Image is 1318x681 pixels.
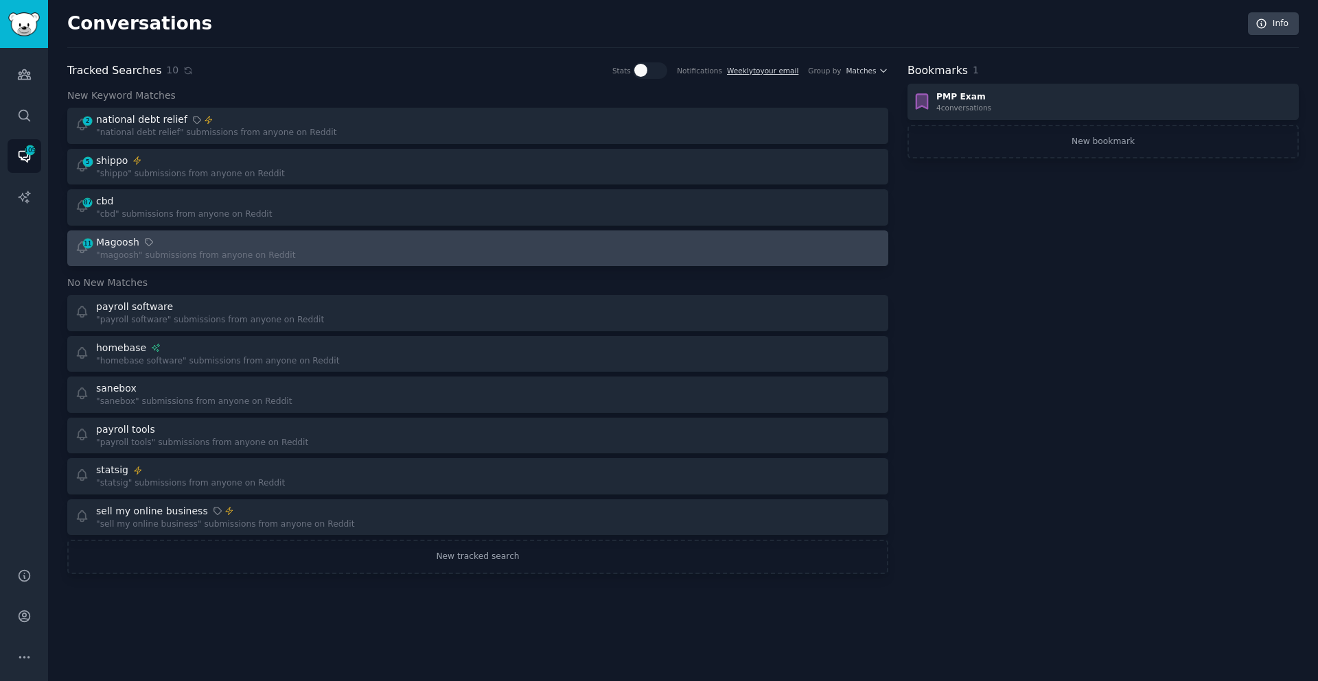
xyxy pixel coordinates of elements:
div: "payroll software" submissions from anyone on Reddit [96,314,324,326]
span: No New Matches [67,276,148,290]
div: "cbd" submissions from anyone on Reddit [96,208,272,221]
div: sell my online business [96,504,208,518]
a: New bookmark [907,125,1299,159]
span: 2 [82,116,94,126]
div: Notifications [677,66,722,75]
span: 11 [82,239,94,248]
div: cbd [96,194,113,208]
span: 5 [82,157,94,167]
div: Stats [612,66,631,75]
a: Weeklytoyour email [727,67,798,75]
a: 5shippo"shippo" submissions from anyone on Reddit [67,149,888,185]
a: sell my online business"sell my online business" submissions from anyone on Reddit [67,499,888,536]
span: 105 [24,145,36,155]
a: 11Magoosh"magoosh" submissions from anyone on Reddit [67,230,888,267]
a: 2national debt relief"national debt relief" submissions from anyone on Reddit [67,108,888,144]
a: Info [1248,12,1299,36]
a: New tracked search [67,540,888,574]
div: "shippo" submissions from anyone on Reddit [96,168,285,180]
span: 87 [82,198,94,207]
div: statsig [96,463,128,477]
div: "statsig" submissions from anyone on Reddit [96,477,285,490]
a: PMP Exam4conversations [907,84,1299,120]
div: payroll software [96,300,173,314]
div: "sell my online business" submissions from anyone on Reddit [96,518,355,531]
h2: Bookmarks [907,62,968,80]
img: GummySearch logo [8,12,40,36]
a: sanebox"sanebox" submissions from anyone on Reddit [67,377,888,413]
a: homebase"homebase software" submissions from anyone on Reddit [67,336,888,372]
button: Matches [846,66,888,75]
div: PMP Exam [936,91,991,104]
div: shippo [96,154,128,168]
a: 105 [8,139,41,173]
div: sanebox [96,381,137,396]
div: "sanebox" submissions from anyone on Reddit [96,396,292,408]
a: 87cbd"cbd" submissions from anyone on Reddit [67,189,888,226]
div: Magoosh [96,235,139,250]
div: "magoosh" submissions from anyone on Reddit [96,250,296,262]
span: 1 [973,64,979,75]
div: homebase [96,341,146,355]
span: New Keyword Matches [67,88,176,103]
a: payroll software"payroll software" submissions from anyone on Reddit [67,295,888,331]
a: payroll tools"payroll tools" submissions from anyone on Reddit [67,418,888,454]
a: statsig"statsig" submissions from anyone on Reddit [67,458,888,494]
div: national debt relief [96,112,187,127]
h2: Conversations [67,13,212,35]
h2: Tracked Searches [67,62,161,80]
div: payroll tools [96,422,155,437]
div: "homebase software" submissions from anyone on Reddit [96,355,340,368]
div: "payroll tools" submissions from anyone on Reddit [96,437,308,449]
div: Group by [808,66,841,75]
div: 4 conversation s [936,103,991,112]
span: Matches [846,66,877,75]
span: 10 [166,63,178,77]
div: "national debt relief" submissions from anyone on Reddit [96,127,336,139]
